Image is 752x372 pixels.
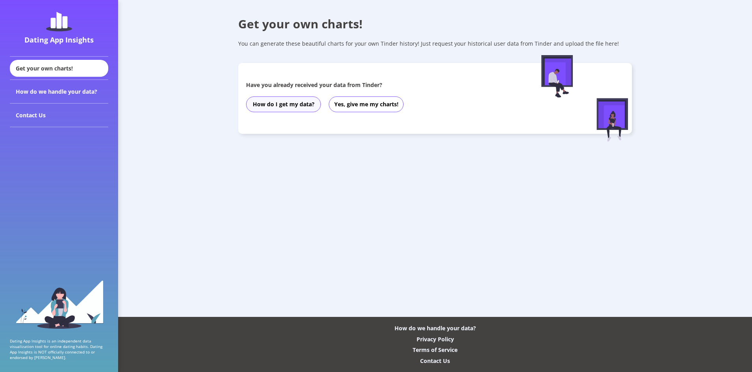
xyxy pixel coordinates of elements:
img: dating-app-insights-logo.5abe6921.svg [46,12,72,31]
div: Dating App Insights [12,35,106,44]
p: Dating App Insights is an independent data visualization tool for online dating habits. Dating Ap... [10,338,108,360]
img: sidebar_girl.91b9467e.svg [15,279,104,329]
div: How do we handle your data? [10,80,108,104]
div: Contact Us [420,357,450,365]
div: Contact Us [10,104,108,127]
div: Have you already received your data from Tinder? [246,81,511,89]
div: Privacy Policy [417,335,454,343]
img: female-figure-sitting.afd5d174.svg [596,98,628,142]
button: Yes, give me my charts! [329,96,404,112]
div: You can generate these beautiful charts for your own Tinder history! Just request your historical... [238,40,632,47]
button: How do I get my data? [246,96,321,112]
div: Terms of Service [413,346,457,353]
div: Get your own charts! [10,60,108,77]
img: male-figure-sitting.c9faa881.svg [541,55,573,98]
div: How do we handle your data? [395,324,476,332]
div: Get your own charts! [238,16,632,32]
